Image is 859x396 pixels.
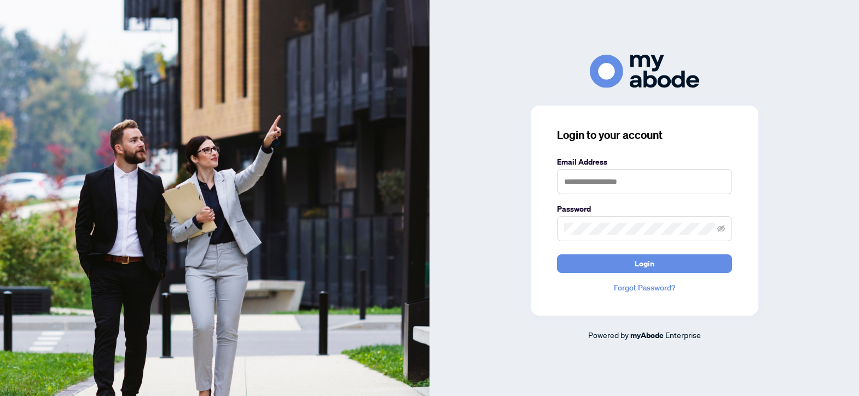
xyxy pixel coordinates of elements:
[630,329,664,341] a: myAbode
[557,156,732,168] label: Email Address
[588,330,629,340] span: Powered by
[717,225,725,232] span: eye-invisible
[665,330,701,340] span: Enterprise
[590,55,699,88] img: ma-logo
[557,127,732,143] h3: Login to your account
[557,282,732,294] a: Forgot Password?
[635,255,654,272] span: Login
[557,203,732,215] label: Password
[557,254,732,273] button: Login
